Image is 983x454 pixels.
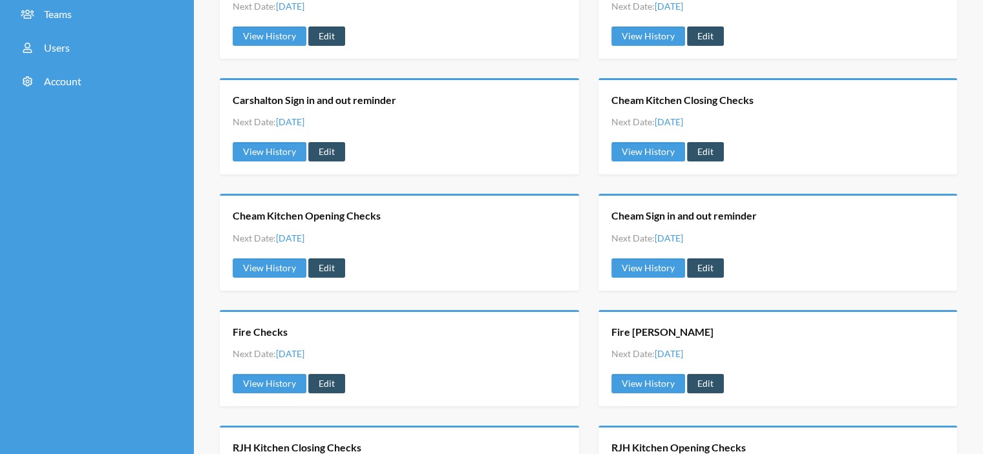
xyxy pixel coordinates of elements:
[611,374,685,393] a: View History
[308,374,345,393] a: Edit
[308,258,345,278] a: Edit
[655,232,683,243] span: [DATE]
[233,142,306,161] a: View History
[44,75,81,87] span: Account
[611,231,683,245] li: Next Date:
[687,374,724,393] a: Edit
[233,374,306,393] a: View History
[655,1,683,12] span: [DATE]
[687,258,724,278] a: Edit
[611,93,754,107] a: Cheam Kitchen Closing Checks
[276,232,304,243] span: [DATE]
[611,347,683,360] li: Next Date:
[611,209,757,223] a: Cheam Sign in and out reminder
[233,347,304,360] li: Next Date:
[233,93,396,107] a: Carshalton Sign in and out reminder
[655,348,683,359] span: [DATE]
[655,116,683,127] span: [DATE]
[611,325,713,339] a: Fire [PERSON_NAME]
[10,34,184,62] a: Users
[611,142,685,161] a: View History
[276,1,304,12] span: [DATE]
[10,67,184,96] a: Account
[611,26,685,46] a: View History
[687,26,724,46] a: Edit
[611,258,685,278] a: View History
[687,142,724,161] a: Edit
[233,209,381,223] a: Cheam Kitchen Opening Checks
[308,142,345,161] a: Edit
[611,115,683,129] li: Next Date:
[276,116,304,127] span: [DATE]
[233,258,306,278] a: View History
[44,41,70,54] span: Users
[233,115,304,129] li: Next Date:
[44,8,72,20] span: Teams
[233,26,306,46] a: View History
[308,26,345,46] a: Edit
[233,231,304,245] li: Next Date:
[233,325,288,339] a: Fire Checks
[276,348,304,359] span: [DATE]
